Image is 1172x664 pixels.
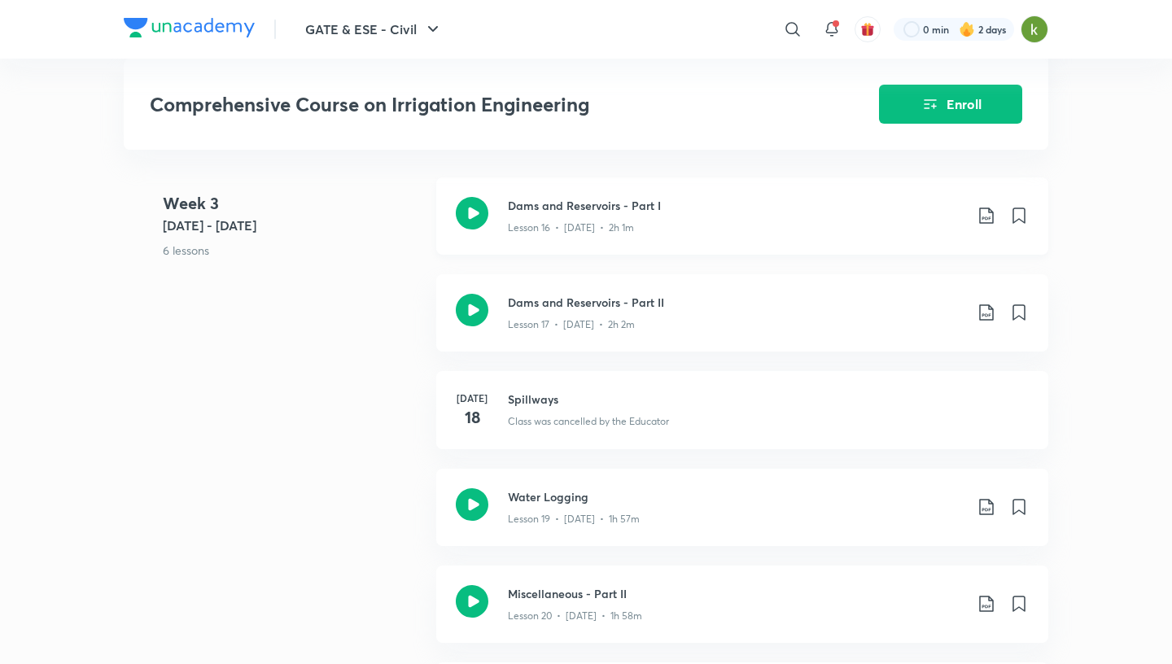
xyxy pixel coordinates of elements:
h3: Spillways [508,391,1029,408]
h3: Dams and Reservoirs - Part I [508,197,964,214]
img: streak [959,21,975,37]
a: Miscellaneous - Part IILesson 20 • [DATE] • 1h 58m [436,566,1048,662]
img: Piyush raj [1021,15,1048,43]
h6: [DATE] [456,391,488,405]
a: Dams and Reservoirs - Part IILesson 17 • [DATE] • 2h 2m [436,274,1048,371]
h3: Comprehensive Course on Irrigation Engineering [150,93,787,116]
h3: Water Logging [508,488,964,505]
p: Lesson 17 • [DATE] • 2h 2m [508,317,635,332]
h4: Week 3 [163,191,423,216]
button: Enroll [879,85,1022,124]
a: Company Logo [124,18,255,41]
a: [DATE]18SpillwaysClass was cancelled by the Educator [436,371,1048,469]
h4: 18 [456,405,488,430]
h5: [DATE] - [DATE] [163,216,423,235]
button: avatar [855,16,881,42]
p: Lesson 20 • [DATE] • 1h 58m [508,609,642,623]
p: Lesson 16 • [DATE] • 2h 1m [508,221,634,235]
p: Class was cancelled by the Educator [508,414,669,429]
a: Dams and Reservoirs - Part ILesson 16 • [DATE] • 2h 1m [436,177,1048,274]
img: Company Logo [124,18,255,37]
img: avatar [860,22,875,37]
h3: Miscellaneous - Part II [508,585,964,602]
button: GATE & ESE - Civil [295,13,453,46]
p: Lesson 19 • [DATE] • 1h 57m [508,512,640,526]
p: 6 lessons [163,242,423,259]
h3: Dams and Reservoirs - Part II [508,294,964,311]
a: Water LoggingLesson 19 • [DATE] • 1h 57m [436,469,1048,566]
